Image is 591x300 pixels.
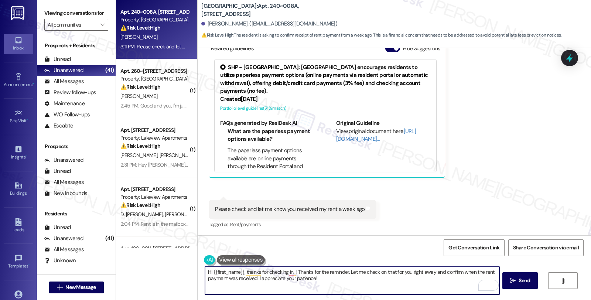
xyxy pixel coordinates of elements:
[4,216,33,236] a: Leads
[513,244,579,252] span: Share Conversation via email
[120,161,232,168] div: 2:31 PM: Hey [PERSON_NAME] I'll be praying it [DATE]
[120,16,189,24] div: Property: [GEOGRAPHIC_DATA]
[103,233,116,244] div: (41)
[120,43,274,50] div: 3:11 PM: Please check and let me know you received my rent a week ago
[120,152,160,158] span: [PERSON_NAME]
[48,19,96,31] input: All communities
[120,126,189,134] div: Apt. [STREET_ADDRESS]
[33,81,34,86] span: •
[120,34,157,40] span: [PERSON_NAME]
[44,7,108,19] label: Viewing conversations for
[120,193,189,201] div: Property: Lakeview Apartments
[220,64,431,95] div: SHP - [GEOGRAPHIC_DATA]: [GEOGRAPHIC_DATA] encourages residents to utilize paperless payment opti...
[44,224,71,231] div: Unread
[215,205,365,213] div: Please check and let me know you received my rent a week ago
[228,147,315,186] li: The paperless payment options available are online payments through the Resident Portal and autom...
[44,257,76,265] div: Unknown
[230,221,261,228] span: Rent/payments
[120,8,189,16] div: Apt. 240~008A, [STREET_ADDRESS]
[120,211,165,218] span: D. [PERSON_NAME]
[165,211,202,218] span: [PERSON_NAME]
[120,75,189,83] div: Property: [GEOGRAPHIC_DATA]
[44,78,84,85] div: All Messages
[44,235,83,242] div: Unanswered
[201,31,561,39] span: : The resident is asking to confirm receipt of rent payment from a week ago. This is a financial ...
[37,42,116,50] div: Prospects + Residents
[44,156,83,164] div: Unanswered
[228,127,315,143] li: What are the paperless payment options available?
[508,239,584,256] button: Share Conversation via email
[25,153,27,158] span: •
[120,185,189,193] div: Apt. [STREET_ADDRESS]
[28,262,30,267] span: •
[220,119,297,127] b: FAQs generated by ResiDesk AI
[560,278,566,284] i: 
[120,143,160,149] strong: ⚠️ Risk Level: High
[120,221,237,227] div: 2:04 PM: Rent is in the mailbox downstairs in the lobby
[502,272,538,289] button: Send
[201,32,233,38] strong: ⚠️ Risk Level: High
[120,202,160,208] strong: ⚠️ Risk Level: High
[120,67,189,75] div: Apt. 260~[STREET_ADDRESS]
[44,89,96,96] div: Review follow-ups
[44,67,83,74] div: Unanswered
[44,190,87,197] div: New Inbounds
[100,22,105,28] i: 
[4,179,33,199] a: Buildings
[120,24,160,31] strong: ⚠️ Risk Level: High
[44,246,84,253] div: All Messages
[4,252,33,272] a: Templates •
[220,95,431,103] div: Created [DATE]
[37,210,116,218] div: Residents
[120,102,292,109] div: 2:45 PM: Good and you, I'm just for my paycheck it was delay because of [DATE]
[510,278,516,284] i: 
[444,239,504,256] button: Get Conversation Link
[4,107,33,127] a: Site Visit •
[37,143,116,150] div: Prospects
[205,267,499,294] textarea: To enrich screen reader interactions, please activate Accessibility in Grammarly extension settings
[201,20,337,28] div: [PERSON_NAME]. ([EMAIL_ADDRESS][DOMAIN_NAME])
[519,277,530,284] span: Send
[44,55,71,63] div: Unread
[103,65,116,76] div: (41)
[120,93,157,99] span: [PERSON_NAME]
[44,111,90,119] div: WO Follow-ups
[44,178,84,186] div: All Messages
[201,2,349,18] b: [GEOGRAPHIC_DATA]: Apt. 240~008A, [STREET_ADDRESS]
[65,283,96,291] span: New Message
[209,219,376,230] div: Tagged as:
[27,117,28,122] span: •
[336,127,416,143] a: [URL][DOMAIN_NAME]…
[120,83,160,90] strong: ⚠️ Risk Level: High
[211,45,254,55] div: Related guidelines
[120,134,189,142] div: Property: Lakeview Apartments
[336,127,431,143] div: View original document here
[11,6,26,20] img: ResiDesk Logo
[44,167,71,175] div: Unread
[44,122,73,130] div: Escalate
[220,105,431,112] div: Portfolio level guideline ( 74 % match)
[160,152,197,158] span: [PERSON_NAME]
[49,282,104,293] button: New Message
[120,245,189,252] div: Apt. 102~09H, [STREET_ADDRESS]
[403,45,440,52] label: Hide Suggestions
[448,244,499,252] span: Get Conversation Link
[4,34,33,54] a: Inbox
[336,119,380,127] b: Original Guideline
[44,100,85,108] div: Maintenance
[4,143,33,163] a: Insights •
[57,284,62,290] i: 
